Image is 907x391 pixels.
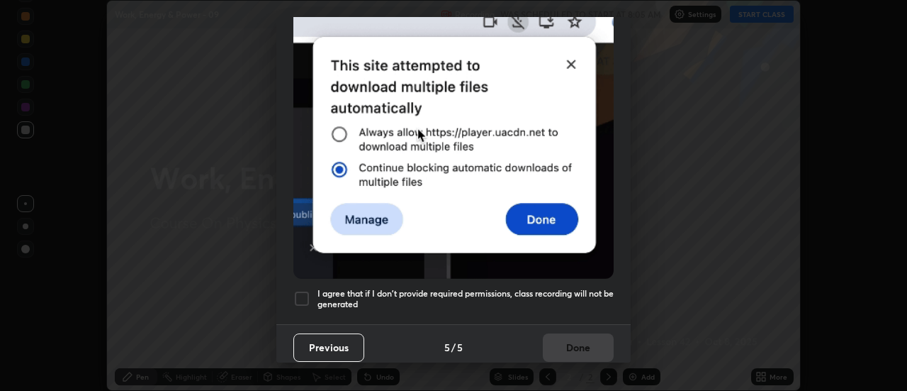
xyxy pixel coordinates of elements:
[451,340,456,355] h4: /
[444,340,450,355] h4: 5
[317,288,614,310] h5: I agree that if I don't provide required permissions, class recording will not be generated
[457,340,463,355] h4: 5
[293,334,364,362] button: Previous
